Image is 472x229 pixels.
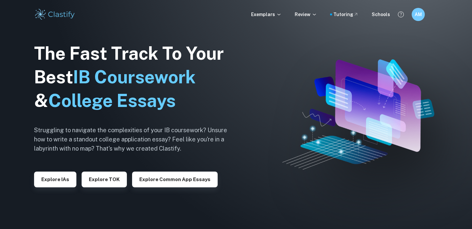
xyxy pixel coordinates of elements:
a: Explore Common App essays [132,176,218,182]
button: Help and Feedback [395,9,406,20]
img: Clastify logo [34,8,76,21]
button: Explore IAs [34,172,76,187]
button: Explore Common App essays [132,172,218,187]
a: Schools [372,11,390,18]
h6: Struggling to navigate the complexities of your IB coursework? Unsure how to write a standout col... [34,126,237,153]
p: Review [295,11,317,18]
img: Clastify hero [282,59,434,169]
a: Explore TOK [82,176,127,182]
h1: The Fast Track To Your Best & [34,42,237,113]
p: Exemplars [251,11,282,18]
a: Tutoring [333,11,359,18]
h6: AM [415,11,422,18]
span: IB Coursework [73,67,196,87]
span: College Essays [48,90,176,111]
button: AM [412,8,425,21]
a: Explore IAs [34,176,76,182]
button: Explore TOK [82,172,127,187]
